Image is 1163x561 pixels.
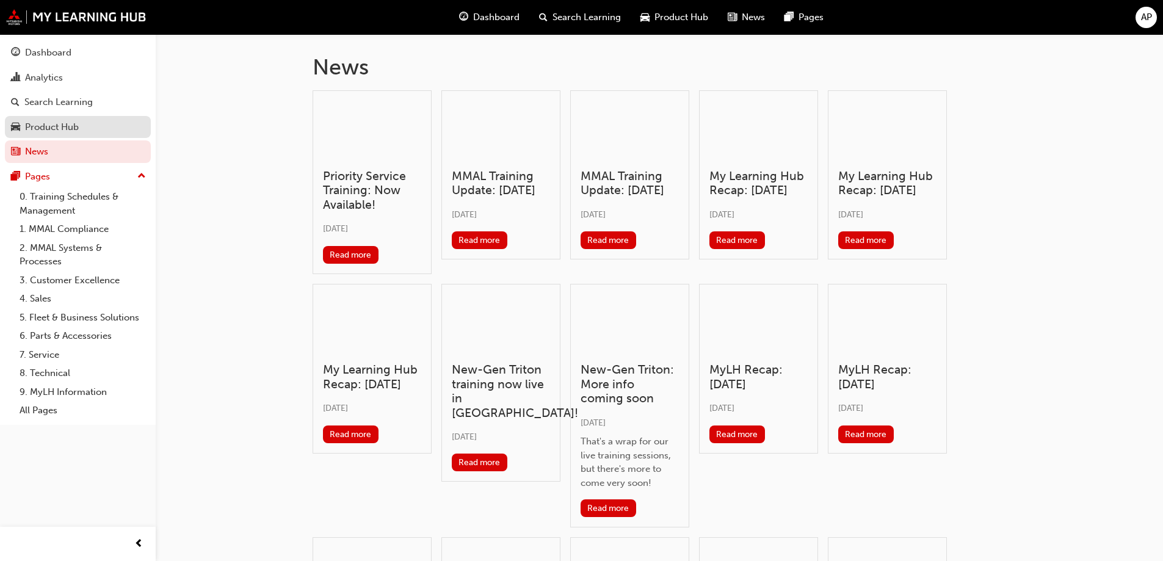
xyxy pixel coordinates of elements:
span: pages-icon [11,172,20,183]
span: search-icon [11,97,20,108]
span: guage-icon [459,10,468,25]
img: mmal [6,9,147,25]
a: pages-iconPages [775,5,833,30]
a: MyLH Recap: [DATE][DATE]Read more [699,284,818,454]
a: My Learning Hub Recap: [DATE][DATE]Read more [699,90,818,260]
div: That's a wrap for our live training sessions, but there's more to come very soon! [581,435,679,490]
span: [DATE] [709,403,734,413]
span: AP [1141,10,1152,24]
div: Pages [25,170,50,184]
button: Read more [581,499,636,517]
span: search-icon [539,10,548,25]
h3: MyLH Recap: [DATE] [709,363,808,391]
button: Read more [709,425,765,443]
a: News [5,140,151,163]
a: My Learning Hub Recap: [DATE][DATE]Read more [313,284,432,454]
a: Analytics [5,67,151,89]
h3: MMAL Training Update: [DATE] [452,169,550,198]
span: [DATE] [452,209,477,220]
span: Product Hub [654,10,708,24]
span: pages-icon [784,10,794,25]
span: [DATE] [581,209,606,220]
a: Priority Service Training: Now Available![DATE]Read more [313,90,432,274]
button: Read more [323,425,379,443]
h3: My Learning Hub Recap: [DATE] [838,169,937,198]
h3: New-Gen Triton: More info coming soon [581,363,679,405]
div: Dashboard [25,46,71,60]
div: Search Learning [24,95,93,109]
span: News [742,10,765,24]
a: MMAL Training Update: [DATE][DATE]Read more [441,90,560,260]
a: Dashboard [5,42,151,64]
button: Read more [452,454,507,471]
a: 5. Fleet & Business Solutions [15,308,151,327]
span: [DATE] [323,403,348,413]
a: MMAL Training Update: [DATE][DATE]Read more [570,90,689,260]
div: Analytics [25,71,63,85]
a: 2. MMAL Systems & Processes [15,239,151,271]
span: [DATE] [838,403,863,413]
a: MyLH Recap: [DATE][DATE]Read more [828,284,947,454]
span: prev-icon [134,537,143,552]
a: news-iconNews [718,5,775,30]
a: 6. Parts & Accessories [15,327,151,346]
a: guage-iconDashboard [449,5,529,30]
a: All Pages [15,401,151,420]
button: Read more [838,231,894,249]
span: guage-icon [11,48,20,59]
a: 9. MyLH Information [15,383,151,402]
a: My Learning Hub Recap: [DATE][DATE]Read more [828,90,947,260]
button: Pages [5,165,151,188]
a: search-iconSearch Learning [529,5,631,30]
span: [DATE] [838,209,863,220]
div: Product Hub [25,120,79,134]
h3: Priority Service Training: Now Available! [323,169,421,212]
button: Read more [709,231,765,249]
span: [DATE] [452,432,477,442]
span: car-icon [640,10,650,25]
span: [DATE] [323,223,348,234]
span: [DATE] [581,418,606,428]
span: car-icon [11,122,20,133]
a: 1. MMAL Compliance [15,220,151,239]
button: Read more [838,425,894,443]
a: New-Gen Triton training now live in [GEOGRAPHIC_DATA]![DATE]Read more [441,284,560,482]
a: Search Learning [5,91,151,114]
span: news-icon [11,147,20,157]
a: 7. Service [15,346,151,364]
a: 3. Customer Excellence [15,271,151,290]
h3: MMAL Training Update: [DATE] [581,169,679,198]
h1: News [313,54,1006,81]
button: Read more [581,231,636,249]
button: DashboardAnalyticsSearch LearningProduct HubNews [5,39,151,165]
a: New-Gen Triton: More info coming soon[DATE]That's a wrap for our live training sessions, but ther... [570,284,689,527]
a: 4. Sales [15,289,151,308]
button: Read more [323,246,379,264]
h3: My Learning Hub Recap: [DATE] [709,169,808,198]
a: 8. Technical [15,364,151,383]
button: AP [1136,7,1157,28]
span: up-icon [137,168,146,184]
a: 0. Training Schedules & Management [15,187,151,220]
a: Product Hub [5,116,151,139]
span: Pages [799,10,824,24]
h3: New-Gen Triton training now live in [GEOGRAPHIC_DATA]! [452,363,550,420]
h3: MyLH Recap: [DATE] [838,363,937,391]
span: Dashboard [473,10,520,24]
h3: My Learning Hub Recap: [DATE] [323,363,421,391]
button: Read more [452,231,507,249]
span: [DATE] [709,209,734,220]
span: Search Learning [553,10,621,24]
a: car-iconProduct Hub [631,5,718,30]
span: news-icon [728,10,737,25]
span: chart-icon [11,73,20,84]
